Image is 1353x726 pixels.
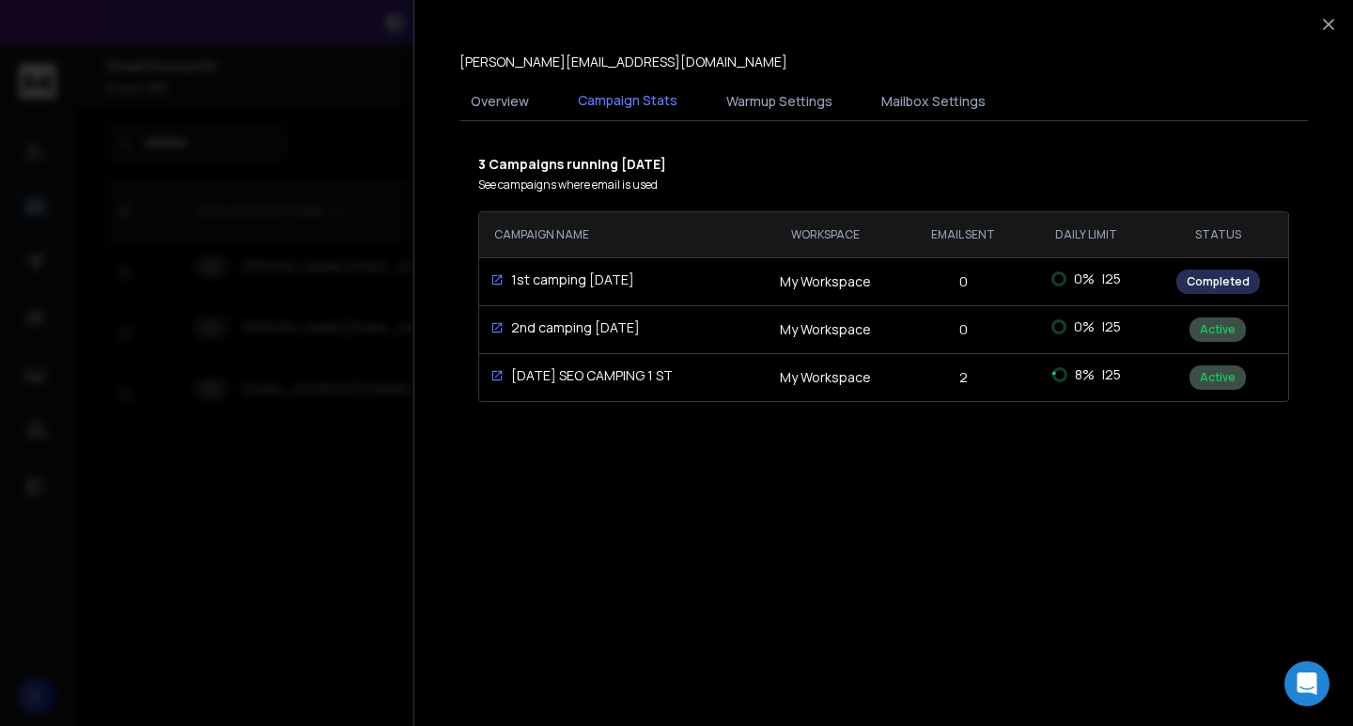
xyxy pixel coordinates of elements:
[751,212,901,257] th: Workspace
[459,53,787,71] p: [PERSON_NAME][EMAIL_ADDRESS][DOMAIN_NAME]
[1147,212,1288,257] th: STATUS
[901,212,1025,257] th: EMAIL SENT
[1025,258,1147,300] td: | 25
[870,81,997,122] button: Mailbox Settings
[1190,365,1246,390] div: Active
[1190,317,1246,342] div: Active
[901,353,1025,401] td: 2
[478,155,489,173] b: 3
[478,155,1289,174] p: Campaigns running [DATE]
[1284,661,1330,706] div: Open Intercom Messenger
[1074,270,1095,288] span: 0 %
[478,178,1289,193] p: See campaigns where email is used
[715,81,844,122] button: Warmup Settings
[1025,212,1147,257] th: DAILY LIMIT
[479,307,751,348] td: 2nd camping [DATE]
[567,80,689,123] button: Campaign Stats
[479,355,751,396] td: [DATE] SEO CAMPING 1 ST
[1025,354,1147,395] td: | 25
[901,257,1025,305] td: 0
[751,353,901,401] td: My Workspace
[1074,317,1095,336] span: 0 %
[1075,365,1095,384] span: 8 %
[459,81,540,122] button: Overview
[751,257,901,305] td: My Workspace
[479,259,751,301] td: 1st camping [DATE]
[1025,306,1147,348] td: | 25
[1176,270,1260,294] div: Completed
[479,212,751,257] th: CAMPAIGN NAME
[901,305,1025,353] td: 0
[751,305,901,353] td: My Workspace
